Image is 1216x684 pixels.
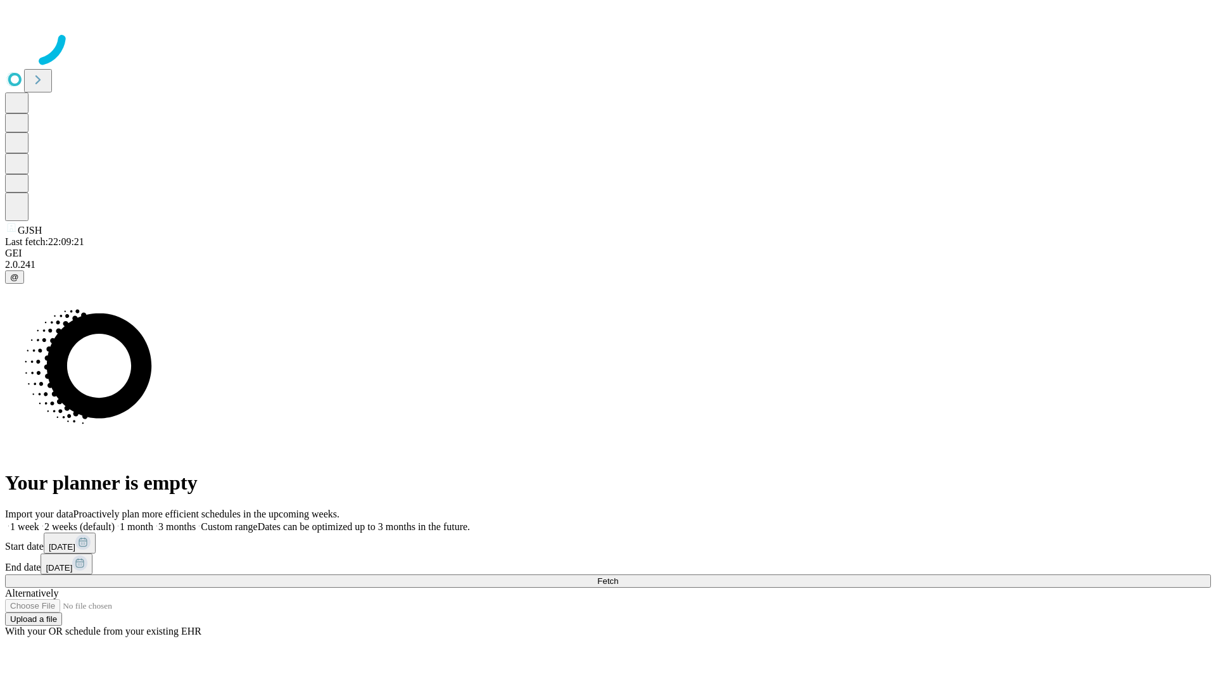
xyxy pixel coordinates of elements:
[120,521,153,532] span: 1 month
[44,533,96,554] button: [DATE]
[73,509,339,519] span: Proactively plan more efficient schedules in the upcoming weeks.
[5,509,73,519] span: Import your data
[5,248,1211,259] div: GEI
[5,554,1211,574] div: End date
[5,236,84,247] span: Last fetch: 22:09:21
[10,272,19,282] span: @
[5,626,201,636] span: With your OR schedule from your existing EHR
[5,259,1211,270] div: 2.0.241
[49,542,75,552] span: [DATE]
[597,576,618,586] span: Fetch
[10,521,39,532] span: 1 week
[158,521,196,532] span: 3 months
[5,270,24,284] button: @
[5,533,1211,554] div: Start date
[5,471,1211,495] h1: Your planner is empty
[44,521,115,532] span: 2 weeks (default)
[5,574,1211,588] button: Fetch
[41,554,92,574] button: [DATE]
[5,612,62,626] button: Upload a file
[18,225,42,236] span: GJSH
[46,563,72,573] span: [DATE]
[201,521,257,532] span: Custom range
[5,588,58,598] span: Alternatively
[258,521,470,532] span: Dates can be optimized up to 3 months in the future.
